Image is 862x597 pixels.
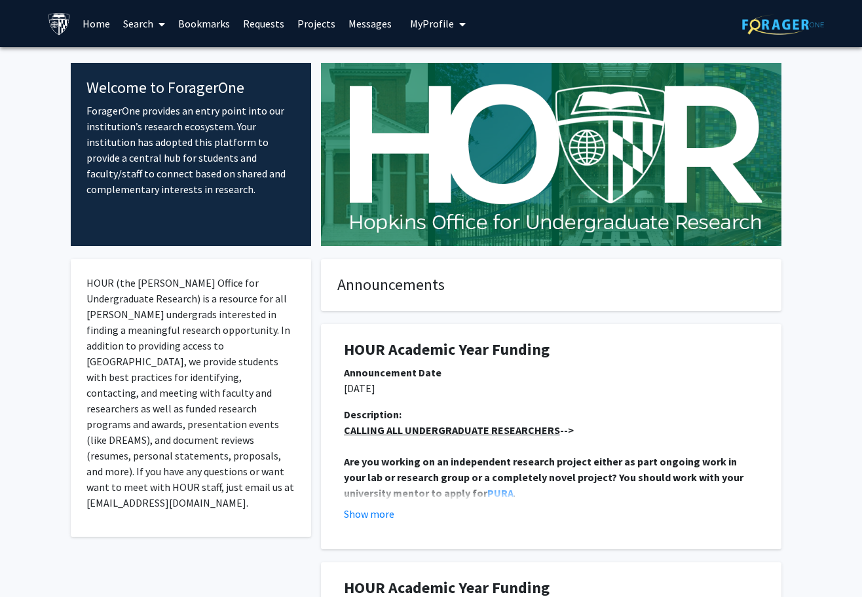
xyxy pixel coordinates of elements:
a: Projects [291,1,342,46]
a: Requests [236,1,291,46]
p: [DATE] [344,380,759,396]
h4: Welcome to ForagerOne [86,79,295,98]
p: . [344,454,759,501]
u: CALLING ALL UNDERGRADUATE RESEARCHERS [344,424,560,437]
span: My Profile [410,17,454,30]
strong: --> [344,424,574,437]
iframe: Chat [10,538,56,587]
div: Announcement Date [344,365,759,380]
p: HOUR (the [PERSON_NAME] Office for Undergraduate Research) is a resource for all [PERSON_NAME] un... [86,275,295,511]
div: Description: [344,407,759,422]
a: Search [117,1,172,46]
a: PURA [487,486,514,499]
p: ForagerOne provides an entry point into our institution’s research ecosystem. Your institution ha... [86,103,295,197]
a: Bookmarks [172,1,236,46]
img: Cover Image [321,63,781,246]
a: Messages [342,1,398,46]
a: Home [76,1,117,46]
h4: Announcements [337,276,765,295]
strong: Are you working on an independent research project either as part ongoing work in your lab or res... [344,455,745,499]
img: Johns Hopkins University Logo [48,12,71,35]
h1: HOUR Academic Year Funding [344,340,759,359]
button: Show more [344,506,394,522]
img: ForagerOne Logo [742,14,824,35]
